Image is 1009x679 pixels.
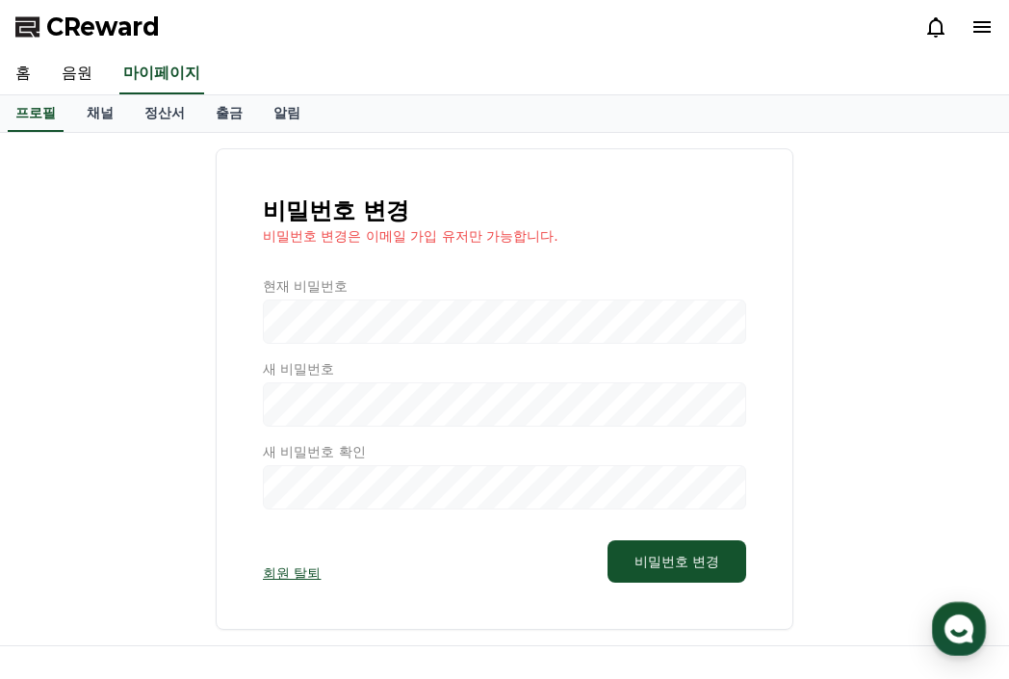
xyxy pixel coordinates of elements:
a: 음원 [46,54,108,94]
a: 홈 [6,519,127,567]
a: CReward [15,12,160,42]
span: 대화 [176,549,199,564]
a: 출금 [200,95,258,132]
a: 대화 [127,519,248,567]
span: 홈 [61,548,72,563]
a: 프로필 [8,95,64,132]
h1: 비밀번호 변경 [263,196,746,226]
button: 비밀번호 변경 [608,540,746,583]
a: 설정 [248,519,370,567]
span: 설정 [298,548,321,563]
a: 알림 [258,95,316,132]
a: 마이페이지 [119,54,204,94]
a: 회원 탈퇴 [263,563,321,583]
span: CReward [46,12,160,42]
a: 채널 [71,95,129,132]
a: 정산서 [129,95,200,132]
p: 비밀번호 변경은 이메일 가입 유저만 가능합니다. [263,226,746,246]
